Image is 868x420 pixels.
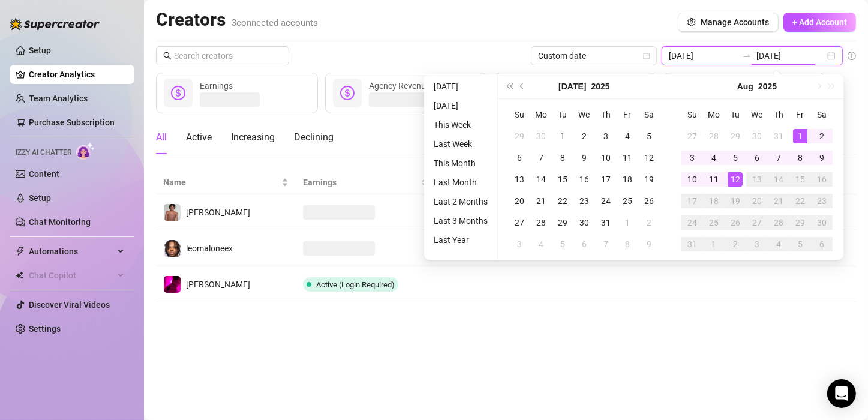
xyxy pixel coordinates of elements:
div: 9 [577,151,591,165]
td: 2025-06-29 [509,125,530,147]
div: 26 [642,194,656,208]
td: 2025-08-14 [768,169,789,190]
td: 2025-07-28 [530,212,552,233]
span: Izzy AI Chatter [16,147,71,158]
td: 2025-08-17 [681,190,703,212]
td: 2025-08-03 [681,147,703,169]
div: 6 [750,151,764,165]
th: Su [681,104,703,125]
div: 13 [750,172,764,187]
td: 2025-08-22 [789,190,811,212]
th: Sa [811,104,833,125]
td: 2025-08-28 [768,212,789,233]
div: 8 [620,237,635,251]
input: Start date [669,49,737,62]
td: 2025-07-14 [530,169,552,190]
li: Last Week [429,137,492,151]
div: 29 [793,215,807,230]
td: 2025-08-09 [811,147,833,169]
a: Settings [29,324,61,334]
td: 2025-08-31 [681,233,703,255]
div: 2 [815,129,829,143]
div: 7 [599,237,613,251]
li: [DATE] [429,98,492,113]
li: Last Month [429,175,492,190]
div: 21 [771,194,786,208]
div: 6 [512,151,527,165]
div: 14 [771,172,786,187]
td: 2025-07-29 [725,125,746,147]
div: 3 [750,237,764,251]
td: 2025-08-08 [789,147,811,169]
div: 28 [771,215,786,230]
div: 30 [534,129,548,143]
td: 2025-07-27 [509,212,530,233]
div: 5 [728,151,743,165]
div: 30 [815,215,829,230]
td: 2025-08-19 [725,190,746,212]
td: 2025-08-23 [811,190,833,212]
td: 2025-08-30 [811,212,833,233]
div: 12 [642,151,656,165]
span: Custom date [538,47,650,65]
a: Content [29,169,59,179]
div: 16 [577,172,591,187]
td: 2025-08-09 [638,233,660,255]
img: Chat Copilot [16,271,23,280]
td: 2025-08-01 [617,212,638,233]
td: 2025-07-15 [552,169,573,190]
div: 7 [771,151,786,165]
div: 4 [534,237,548,251]
td: 2025-08-02 [638,212,660,233]
td: 2025-07-03 [595,125,617,147]
div: 30 [750,129,764,143]
div: 22 [793,194,807,208]
td: 2025-07-30 [746,125,768,147]
img: AI Chatter [76,142,95,160]
td: 2025-07-27 [681,125,703,147]
th: Su [509,104,530,125]
button: Choose a year [758,74,777,98]
div: 4 [620,129,635,143]
td: 2025-08-07 [595,233,617,255]
div: 4 [771,237,786,251]
span: 3 connected accounts [232,17,318,28]
div: 11 [707,172,721,187]
li: This Week [429,118,492,132]
div: 15 [555,172,570,187]
td: 2025-08-13 [746,169,768,190]
td: 2025-07-22 [552,190,573,212]
th: We [746,104,768,125]
td: 2025-07-05 [638,125,660,147]
td: 2025-08-06 [746,147,768,169]
span: swap-right [742,51,752,61]
img: Sophie [164,276,181,293]
div: 1 [793,129,807,143]
span: Earnings [200,81,233,91]
div: 3 [685,151,699,165]
div: 11 [620,151,635,165]
th: We [573,104,595,125]
img: Leo [164,204,181,221]
td: 2025-08-04 [530,233,552,255]
div: 26 [728,215,743,230]
td: 2025-07-31 [768,125,789,147]
div: Agency Revenue [369,79,443,92]
img: logo-BBDzfeDw.svg [10,18,100,30]
div: 1 [620,215,635,230]
td: 2025-08-03 [509,233,530,255]
td: 2025-08-21 [768,190,789,212]
td: 2025-07-13 [509,169,530,190]
td: 2025-07-11 [617,147,638,169]
td: 2025-07-28 [703,125,725,147]
div: 5 [793,237,807,251]
td: 2025-09-04 [768,233,789,255]
a: Team Analytics [29,94,88,103]
span: info-circle [848,52,856,60]
div: 31 [771,129,786,143]
div: 6 [577,237,591,251]
div: 31 [685,237,699,251]
div: 25 [707,215,721,230]
div: 19 [642,172,656,187]
li: Last 3 Months [429,214,492,228]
